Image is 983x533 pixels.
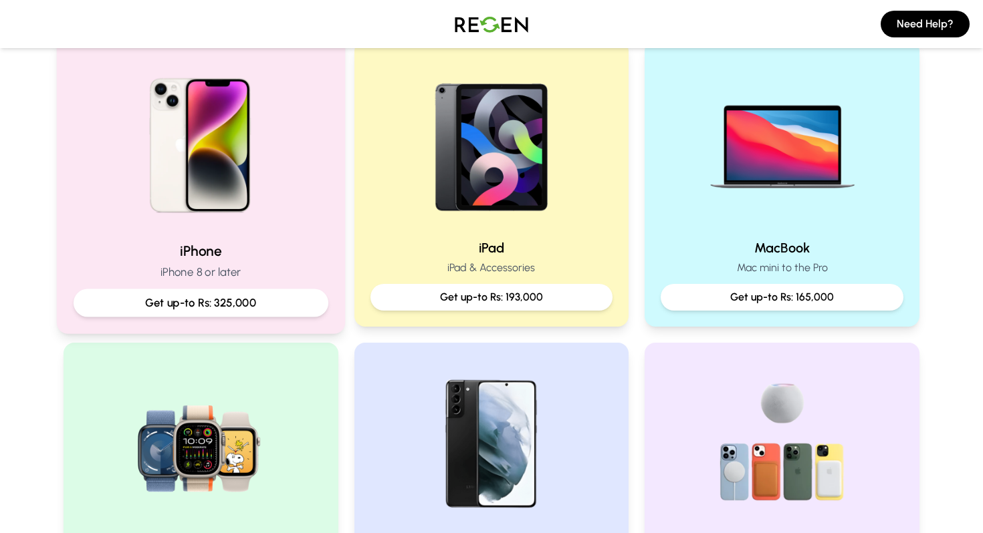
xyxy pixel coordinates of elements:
[370,260,613,276] p: iPad & Accessories
[111,51,291,230] img: iPhone
[661,238,903,257] h2: MacBook
[406,359,577,530] img: Samsung
[381,289,603,305] p: Get up-to Rs: 193,000
[74,264,328,281] p: iPhone 8 or later
[74,241,328,260] h2: iPhone
[697,359,868,530] img: Accessories
[406,57,577,228] img: iPad
[445,5,538,43] img: Logo
[370,238,613,257] h2: iPad
[85,295,317,311] p: Get up-to Rs: 325,000
[661,260,903,276] p: Mac mini to the Pro
[671,289,893,305] p: Get up-to Rs: 165,000
[115,359,286,530] img: Watch
[881,11,970,37] button: Need Help?
[697,57,868,228] img: MacBook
